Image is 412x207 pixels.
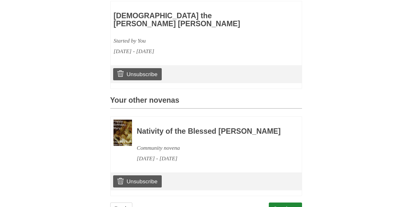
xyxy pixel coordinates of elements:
div: [DATE] - [DATE] [137,153,284,164]
div: Community novena [137,143,284,153]
div: Started by You [113,36,261,46]
h3: [DEMOGRAPHIC_DATA] the [PERSON_NAME] [PERSON_NAME] [113,12,261,28]
img: Novena image [113,120,132,146]
a: Unsubscribe [113,175,161,187]
a: Unsubscribe [113,68,161,80]
div: [DATE] - [DATE] [113,46,261,57]
h3: Nativity of the Blessed [PERSON_NAME] [137,127,284,136]
h3: Your other novenas [110,96,302,109]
